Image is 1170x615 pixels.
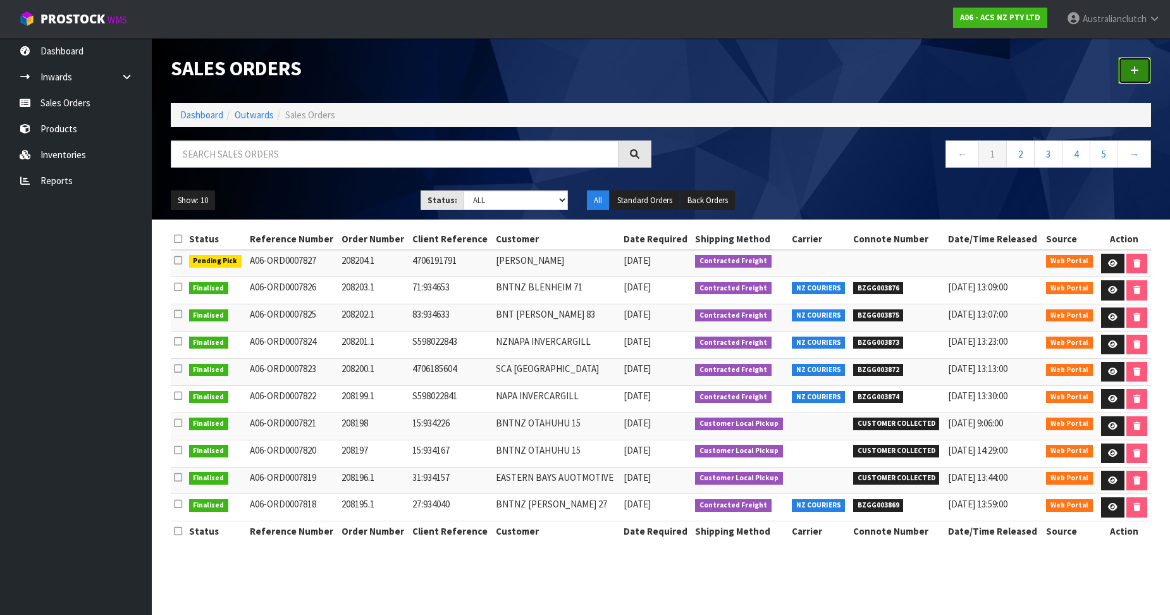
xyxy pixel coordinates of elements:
strong: A06 - ACS NZ PTY LTD [960,12,1040,23]
th: Order Number [338,521,409,542]
td: 208197 [338,440,409,467]
td: 208195.1 [338,494,409,521]
nav: Page navigation [670,140,1151,171]
span: [DATE] 13:30:00 [948,390,1007,402]
span: Finalised [189,309,229,322]
th: Order Number [338,229,409,249]
th: Status [186,521,247,542]
td: 15:934226 [409,413,493,440]
span: Finalised [189,418,229,430]
th: Status [186,229,247,249]
span: Web Portal [1046,282,1093,295]
td: A06-ORD0007821 [247,413,339,440]
span: Finalised [189,282,229,295]
span: Customer Local Pickup [695,472,783,485]
span: [DATE] [624,390,651,402]
img: cube-alt.png [19,11,35,27]
td: 208204.1 [338,250,409,277]
th: Source [1043,521,1097,542]
a: ← [945,140,979,168]
th: Client Reference [409,521,493,542]
td: BNTNZ [PERSON_NAME] 27 [493,494,620,521]
span: Web Portal [1046,499,1093,512]
span: [DATE] [624,363,651,375]
td: S598022841 [409,385,493,413]
a: Dashboard [180,109,223,121]
span: CUSTOMER COLLECTED [853,472,940,485]
td: S598022843 [409,331,493,358]
th: Date/Time Released [945,521,1043,542]
td: NZNAPA INVERCARGILL [493,331,620,358]
a: 1 [978,140,1007,168]
span: Contracted Freight [695,391,772,404]
a: 4 [1062,140,1090,168]
span: Web Portal [1046,391,1093,404]
td: A06-ORD0007818 [247,494,339,521]
th: Connote Number [850,521,945,542]
strong: Status: [428,195,457,206]
span: Finalised [189,499,229,512]
span: Finalised [189,445,229,457]
td: A06-ORD0007820 [247,440,339,467]
td: [PERSON_NAME] [493,250,620,277]
span: BZGG003874 [853,391,904,404]
th: Action [1097,229,1151,249]
span: NZ COURIERS [792,391,846,404]
th: Action [1097,521,1151,542]
td: A06-ORD0007826 [247,277,339,304]
span: [DATE] 9:06:00 [948,417,1003,429]
span: [DATE] 13:23:00 [948,335,1007,347]
span: NZ COURIERS [792,364,846,376]
td: SCA [GEOGRAPHIC_DATA] [493,358,620,385]
td: 71:934653 [409,277,493,304]
td: BNTNZ BLENHEIM 71 [493,277,620,304]
td: BNT [PERSON_NAME] 83 [493,304,620,332]
span: Contracted Freight [695,309,772,322]
button: Standard Orders [610,190,679,211]
th: Connote Number [850,229,945,249]
td: A06-ORD0007819 [247,467,339,494]
span: [DATE] [624,308,651,320]
td: A06-ORD0007827 [247,250,339,277]
input: Search sales orders [171,140,619,168]
span: ProStock [40,11,105,27]
span: [DATE] 13:09:00 [948,281,1007,293]
span: Web Portal [1046,255,1093,268]
span: Finalised [189,337,229,349]
span: [DATE] 13:44:00 [948,471,1007,483]
span: BZGG003872 [853,364,904,376]
td: NAPA INVERCARGILL [493,385,620,413]
span: [DATE] [624,498,651,510]
span: NZ COURIERS [792,282,846,295]
span: Sales Orders [285,109,335,121]
th: Customer [493,521,620,542]
span: Web Portal [1046,337,1093,349]
th: Date/Time Released [945,229,1043,249]
span: Contracted Freight [695,282,772,295]
td: 27:934040 [409,494,493,521]
span: NZ COURIERS [792,309,846,322]
td: 208196.1 [338,467,409,494]
span: Finalised [189,364,229,376]
span: [DATE] 14:29:00 [948,444,1007,456]
th: Shipping Method [692,521,788,542]
span: Australianclutch [1083,13,1147,25]
th: Date Required [620,521,693,542]
th: Client Reference [409,229,493,249]
span: NZ COURIERS [792,499,846,512]
span: [DATE] [624,444,651,456]
span: Finalised [189,391,229,404]
span: CUSTOMER COLLECTED [853,445,940,457]
span: Customer Local Pickup [695,418,783,430]
span: BZGG003875 [853,309,904,322]
td: A06-ORD0007822 [247,385,339,413]
span: Web Portal [1046,364,1093,376]
span: Pending Pick [189,255,242,268]
a: 5 [1090,140,1118,168]
span: Contracted Freight [695,337,772,349]
td: BNTNZ OTAHUHU 15 [493,413,620,440]
td: 4706191791 [409,250,493,277]
td: A06-ORD0007824 [247,331,339,358]
span: Web Portal [1046,418,1093,430]
span: BZGG003873 [853,337,904,349]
